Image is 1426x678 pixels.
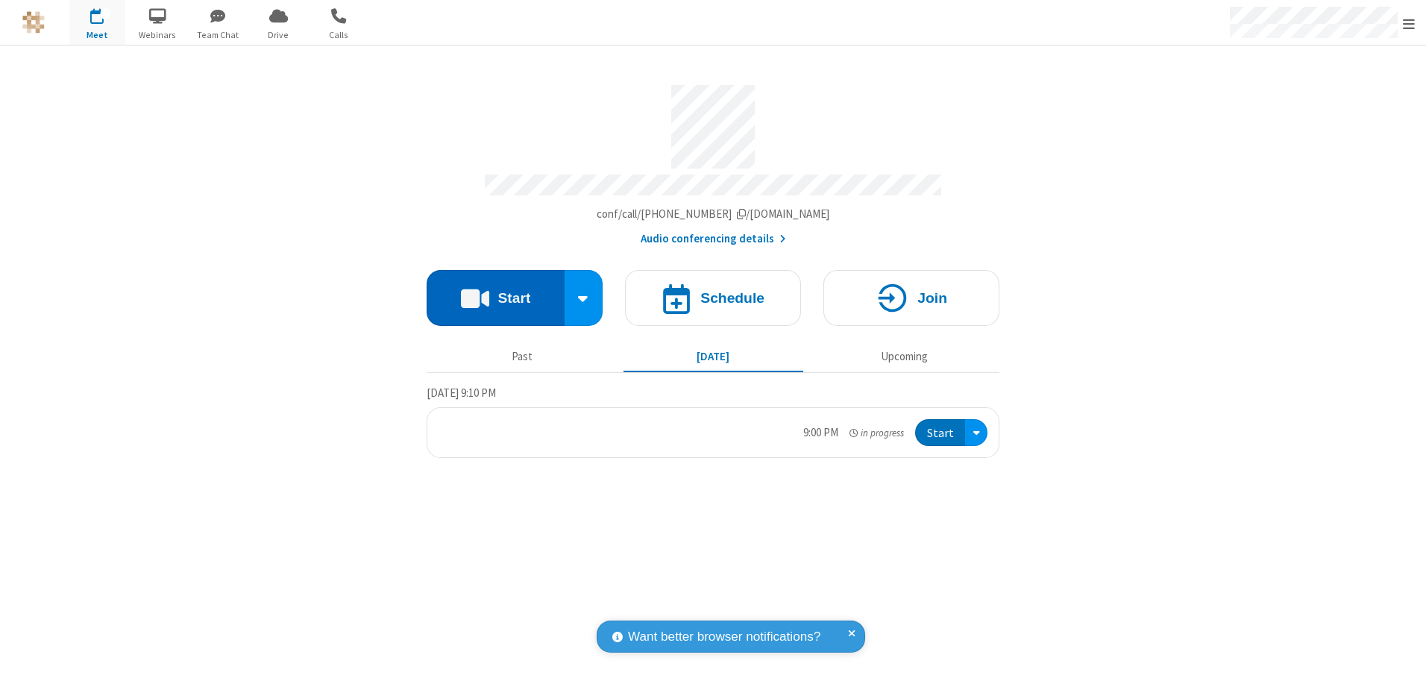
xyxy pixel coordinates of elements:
[624,342,803,371] button: [DATE]
[497,291,530,305] h4: Start
[427,384,999,459] section: Today's Meetings
[641,230,786,248] button: Audio conferencing details
[427,270,565,326] button: Start
[427,74,999,248] section: Account details
[433,342,612,371] button: Past
[915,419,965,447] button: Start
[565,270,603,326] div: Start conference options
[849,426,904,440] em: in progress
[427,386,496,400] span: [DATE] 9:10 PM
[101,8,110,19] div: 1
[311,28,367,42] span: Calls
[917,291,947,305] h4: Join
[597,207,830,221] span: Copy my meeting room link
[965,419,987,447] div: Open menu
[803,424,838,442] div: 9:00 PM
[700,291,764,305] h4: Schedule
[597,206,830,223] button: Copy my meeting room linkCopy my meeting room link
[625,270,801,326] button: Schedule
[823,270,999,326] button: Join
[251,28,307,42] span: Drive
[190,28,246,42] span: Team Chat
[130,28,186,42] span: Webinars
[628,627,820,647] span: Want better browser notifications?
[22,11,45,34] img: QA Selenium DO NOT DELETE OR CHANGE
[69,28,125,42] span: Meet
[814,342,994,371] button: Upcoming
